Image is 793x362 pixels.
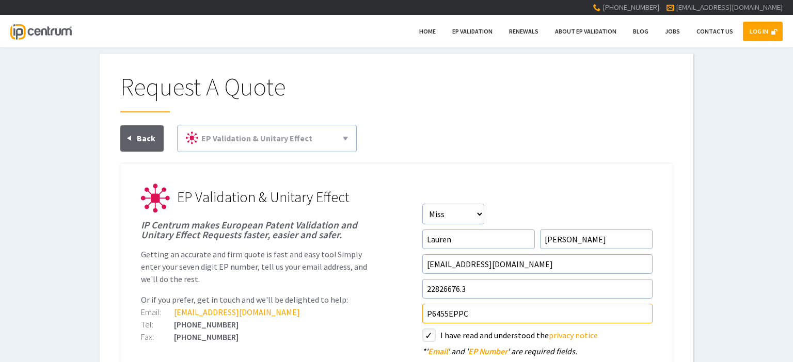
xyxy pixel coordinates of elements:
[602,3,659,12] span: [PHONE_NUMBER]
[422,279,653,299] input: EP Number
[665,27,680,35] span: Jobs
[141,320,371,328] div: [PHONE_NUMBER]
[141,220,371,240] h1: IP Centrum makes European Patent Validation and Unitary Effect Requests faster, easier and safer.
[141,320,174,328] div: Tel:
[422,229,535,249] input: First Name
[177,188,350,206] span: EP Validation & Unitary Effect
[548,22,623,41] a: About EP Validation
[626,22,655,41] a: Blog
[120,125,164,152] a: Back
[141,248,371,285] p: Getting an accurate and firm quote is fast and easy too! Simply enter your seven digit EP number,...
[690,22,740,41] a: Contact Us
[422,347,653,355] div: ' ' and ' ' are required fields.
[658,22,687,41] a: Jobs
[141,308,174,316] div: Email:
[549,330,598,340] a: privacy notice
[440,328,653,342] label: I have read and understood the
[555,27,616,35] span: About EP Validation
[540,229,653,249] input: Surname
[468,346,507,356] span: EP Number
[120,74,673,112] h1: Request A Quote
[509,27,538,35] span: Renewals
[422,304,653,323] input: Your Reference
[696,27,733,35] span: Contact Us
[422,254,653,274] input: Email
[743,22,783,41] a: LOG IN
[676,3,783,12] a: [EMAIL_ADDRESS][DOMAIN_NAME]
[137,133,155,143] span: Back
[141,293,371,306] p: Or if you prefer, get in touch and we'll be delighted to help:
[446,22,499,41] a: EP Validation
[413,22,442,41] a: Home
[141,333,371,341] div: [PHONE_NUMBER]
[428,346,448,356] span: Email
[182,129,352,147] a: EP Validation & Unitary Effect
[633,27,648,35] span: Blog
[174,307,300,317] a: [EMAIL_ADDRESS][DOMAIN_NAME]
[141,333,174,341] div: Fax:
[452,27,493,35] span: EP Validation
[422,328,436,342] label: styled-checkbox
[201,133,312,143] span: EP Validation & Unitary Effect
[419,27,436,35] span: Home
[502,22,545,41] a: Renewals
[10,15,71,47] a: IP Centrum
